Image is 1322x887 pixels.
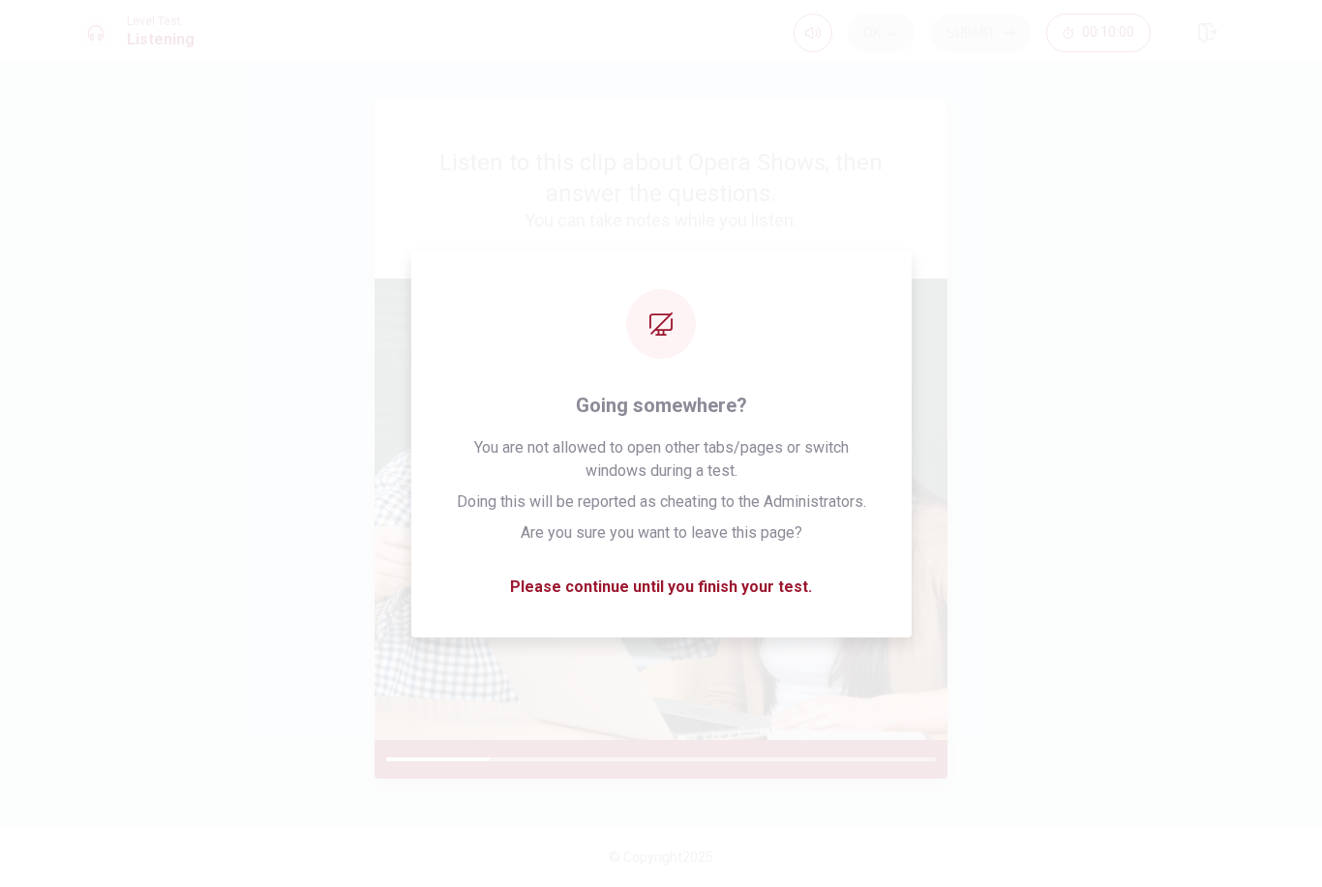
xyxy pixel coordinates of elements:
[421,147,901,232] div: Listen to this clip about Opera Shows, then answer the questions.
[1046,14,1151,52] button: 00:10:00
[421,209,901,232] h4: You can take notes while you listen.
[375,279,947,740] img: passage image
[127,15,195,28] span: Level Test
[609,849,713,865] span: © Copyright 2025
[127,28,195,51] h1: Listening
[1082,25,1134,41] span: 00:10:00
